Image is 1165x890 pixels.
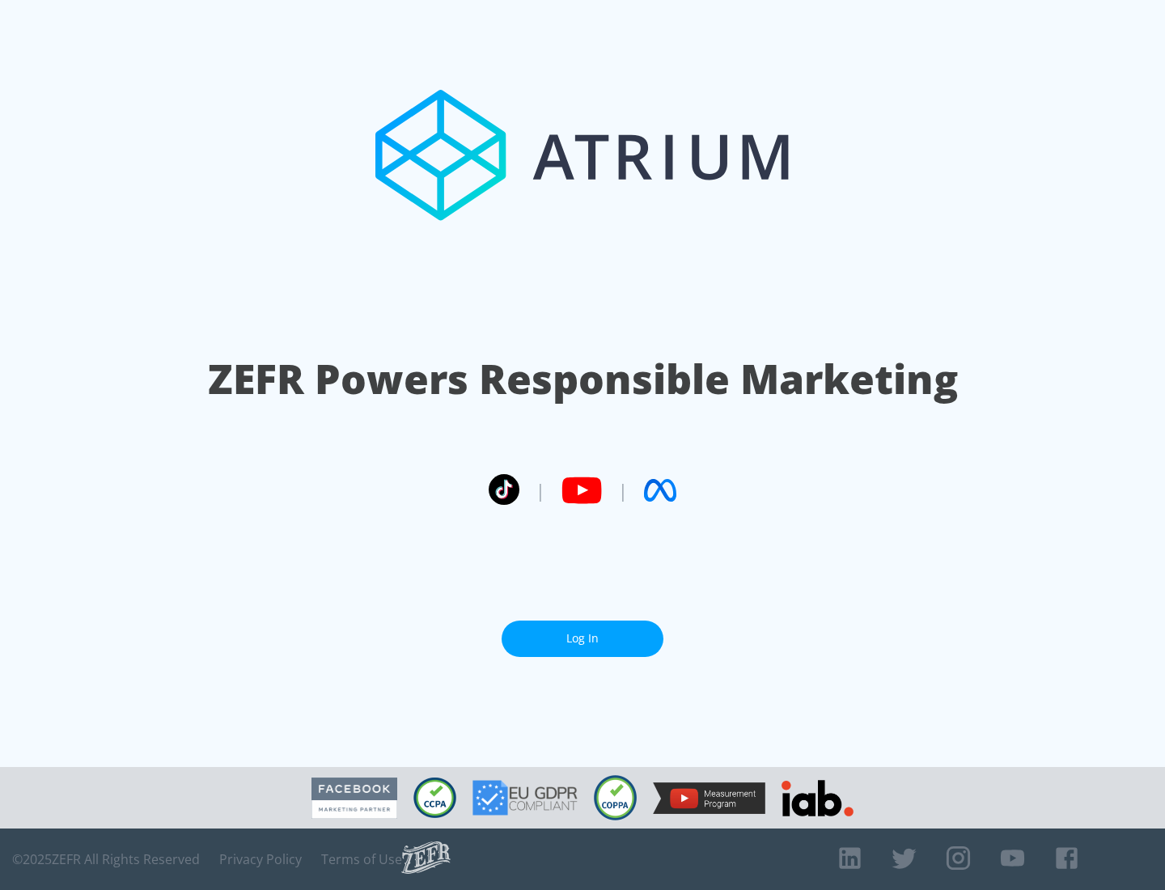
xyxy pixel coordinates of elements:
a: Terms of Use [321,851,402,867]
img: Facebook Marketing Partner [311,778,397,819]
img: CCPA Compliant [413,778,456,818]
span: | [618,478,628,502]
img: IAB [782,780,854,816]
span: © 2025 ZEFR All Rights Reserved [12,851,200,867]
span: | [536,478,545,502]
h1: ZEFR Powers Responsible Marketing [208,351,958,407]
a: Privacy Policy [219,851,302,867]
img: YouTube Measurement Program [653,782,765,814]
img: GDPR Compliant [472,780,578,816]
img: COPPA Compliant [594,775,637,820]
a: Log In [502,621,663,657]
